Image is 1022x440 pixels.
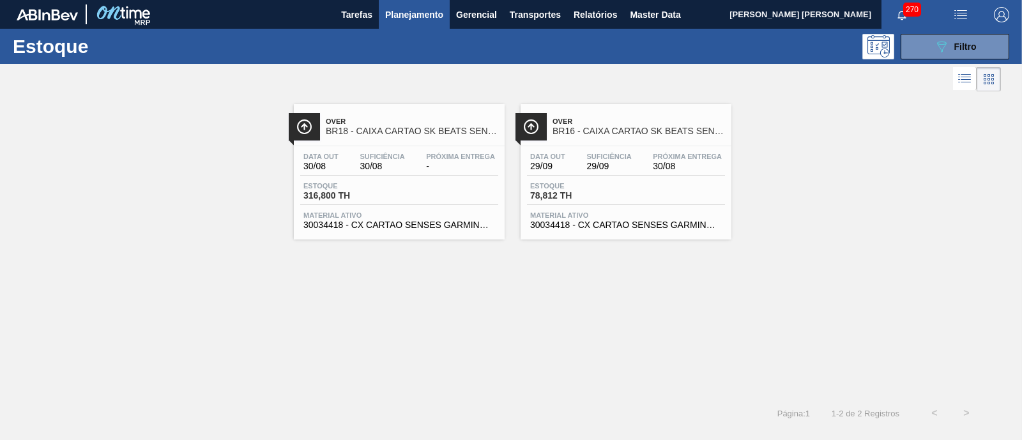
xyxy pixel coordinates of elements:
span: 270 [903,3,921,17]
span: Over [553,118,725,125]
span: BR18 - CAIXA CARTAO SK BEATS SENSES 269ML LNC6 [326,126,498,136]
span: 29/09 [530,162,565,171]
span: Over [326,118,498,125]
span: Estoque [530,182,620,190]
span: Suficiência [360,153,404,160]
button: > [950,397,982,429]
span: Data out [303,153,339,160]
span: Relatórios [574,7,617,22]
span: Suficiência [586,153,631,160]
img: TNhmsLtSVTkK8tSr43FrP2fwEKptu5GPRR3wAAAABJRU5ErkJggg== [17,9,78,20]
img: Ícone [523,119,539,135]
span: Tarefas [341,7,372,22]
h1: Estoque [13,39,198,54]
a: ÍconeOverBR18 - CAIXA CARTAO SK BEATS SENSES 269ML LNC6Data out30/08Suficiência30/08Próxima Entre... [284,95,511,239]
span: Filtro [954,42,977,52]
span: 29/09 [586,162,631,171]
img: Ícone [296,119,312,135]
span: 30/08 [360,162,404,171]
span: Master Data [630,7,680,22]
img: Logout [994,7,1009,22]
span: 316,800 TH [303,191,393,201]
span: Data out [530,153,565,160]
span: 30/08 [653,162,722,171]
span: Transportes [510,7,561,22]
button: < [919,397,950,429]
span: - [426,162,495,171]
span: 1 - 2 de 2 Registros [829,409,899,418]
div: Pogramando: nenhum usuário selecionado [862,34,894,59]
img: userActions [953,7,968,22]
span: Planejamento [385,7,443,22]
span: 78,812 TH [530,191,620,201]
button: Notificações [881,6,922,24]
div: Visão em Cards [977,67,1001,91]
span: Gerencial [456,7,497,22]
span: Estoque [303,182,393,190]
a: ÍconeOverBR16 - CAIXA CARTAO SK BEATS SENSES 269ML LNC6Data out29/09Suficiência29/09Próxima Entre... [511,95,738,239]
span: 30/08 [303,162,339,171]
span: Material ativo [303,211,495,219]
span: 30034418 - CX CARTAO SENSES GARMINO 269ML LN C6 [530,220,722,230]
span: Próxima Entrega [426,153,495,160]
span: Material ativo [530,211,722,219]
span: Página : 1 [777,409,810,418]
div: Visão em Lista [953,67,977,91]
button: Filtro [901,34,1009,59]
span: Próxima Entrega [653,153,722,160]
span: 30034418 - CX CARTAO SENSES GARMINO 269ML LN C6 [303,220,495,230]
span: BR16 - CAIXA CARTAO SK BEATS SENSES 269ML LNC6 [553,126,725,136]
